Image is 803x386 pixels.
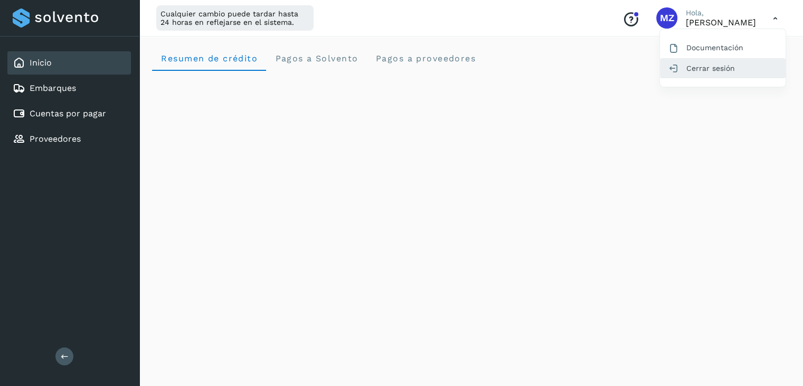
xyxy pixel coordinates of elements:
[7,127,131,151] div: Proveedores
[660,38,786,58] div: Documentación
[30,134,81,144] a: Proveedores
[660,58,786,78] div: Cerrar sesión
[7,51,131,75] div: Inicio
[7,102,131,125] div: Cuentas por pagar
[7,77,131,100] div: Embarques
[30,108,106,118] a: Cuentas por pagar
[30,58,52,68] a: Inicio
[30,83,76,93] a: Embarques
